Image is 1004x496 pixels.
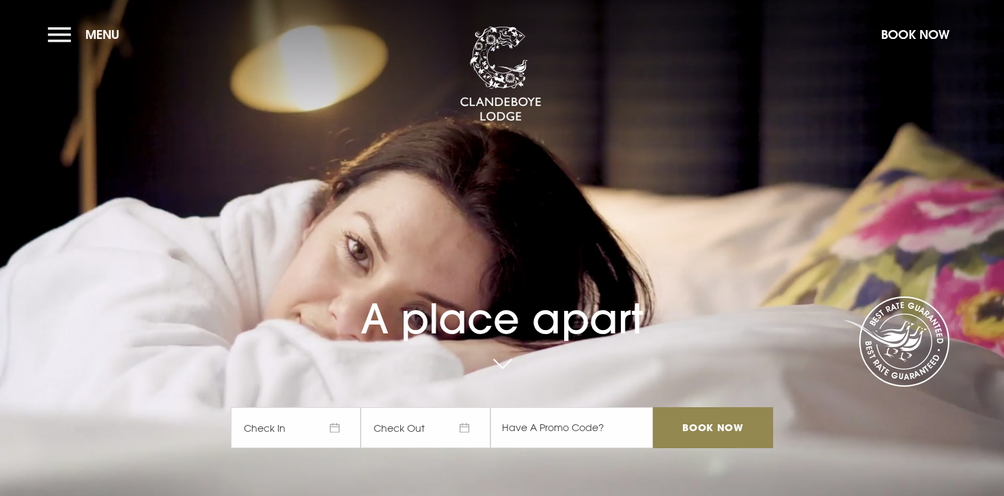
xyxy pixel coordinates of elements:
[361,407,490,448] span: Check Out
[460,27,542,122] img: Clandeboye Lodge
[231,407,361,448] span: Check In
[85,27,120,42] span: Menu
[874,20,956,49] button: Book Now
[48,20,126,49] button: Menu
[231,264,773,343] h1: A place apart
[653,407,773,448] input: Book Now
[490,407,653,448] input: Have A Promo Code?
